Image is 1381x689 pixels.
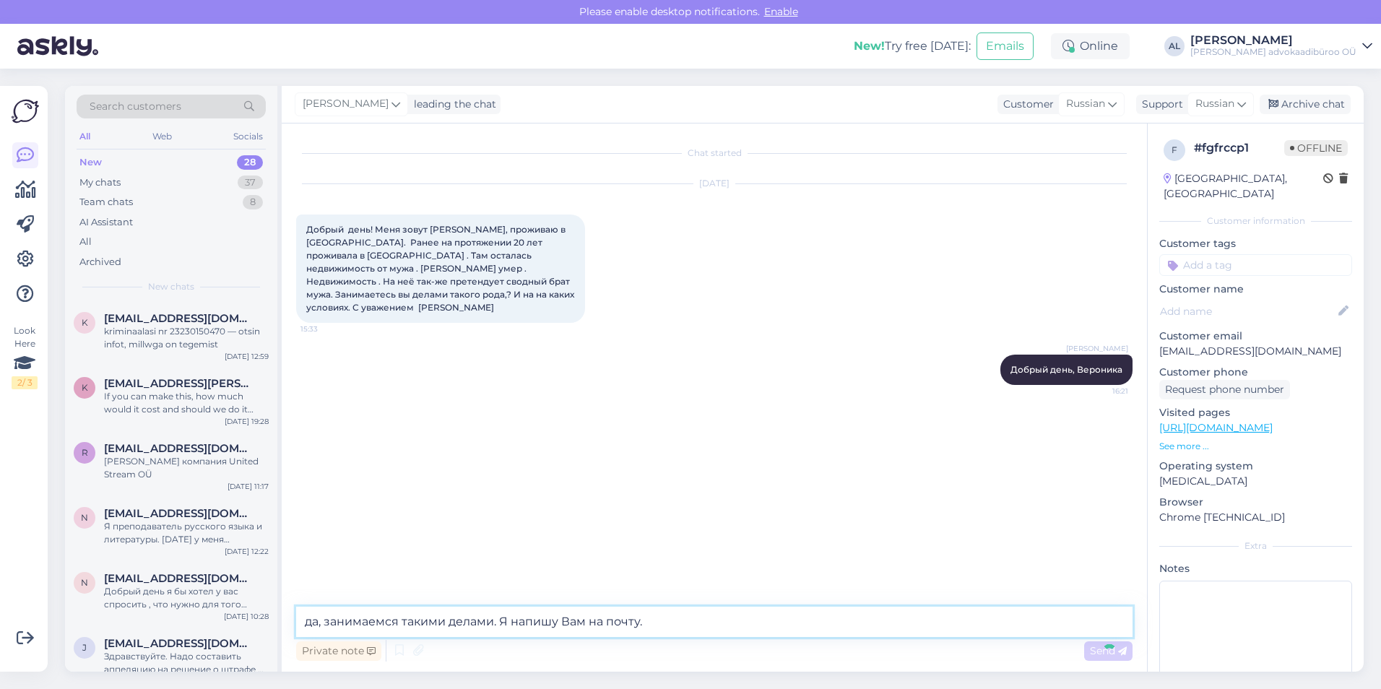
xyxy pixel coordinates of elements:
span: Добрый день, Вероника [1010,364,1122,375]
span: revitaks@gmail.com [104,442,254,455]
span: j [82,642,87,653]
div: Archived [79,255,121,269]
div: Extra [1159,539,1352,552]
span: Добрый день! Меня зовут [PERSON_NAME], проживаю в [GEOGRAPHIC_DATA]. Ранее на протяжении 20 лет п... [306,224,576,313]
div: [DATE] 19:28 [225,416,269,427]
div: Look Here [12,324,38,389]
p: Customer email [1159,329,1352,344]
span: nvassiljeva2020@gmail.com [104,507,254,520]
div: All [79,235,92,249]
div: [PERSON_NAME] компания United Stream OÜ [104,455,269,481]
span: k [82,382,88,393]
div: Try free [DATE]: [854,38,971,55]
div: Team chats [79,195,133,209]
div: Chat started [296,147,1133,160]
p: Customer phone [1159,365,1352,380]
div: Customer [997,97,1054,112]
p: Chrome [TECHNICAL_ID] [1159,510,1352,525]
div: Добрый день я бы хотел у вас спросить , что нужно для того чтобы закрыть защиту в [GEOGRAPHIC_DAT... [104,585,269,611]
div: Online [1051,33,1130,59]
p: Visited pages [1159,405,1352,420]
div: New [79,155,102,170]
p: [EMAIL_ADDRESS][DOMAIN_NAME] [1159,344,1352,359]
b: New! [854,39,885,53]
p: [MEDICAL_DATA] [1159,474,1352,489]
div: Здравствуйте. Надо составить аппеляцию на решение о штрафе и лишения прав. Если не будет прав на ... [104,650,269,676]
p: Operating system [1159,459,1352,474]
span: New chats [148,280,194,293]
div: Я преподаватель русского языка и литературы. [DATE] у меня собеседование с работодателем. У меня ... [104,520,269,546]
div: 2 / 3 [12,376,38,389]
div: 28 [237,155,263,170]
div: [PERSON_NAME] advokaadibüroo OÜ [1190,46,1356,58]
span: nleleka03@gmail.com [104,572,254,585]
a: [PERSON_NAME][PERSON_NAME] advokaadibüroo OÜ [1190,35,1372,58]
a: [URL][DOMAIN_NAME] [1159,421,1273,434]
span: r [82,447,88,458]
span: [PERSON_NAME] [303,96,389,112]
p: See more ... [1159,440,1352,453]
div: 8 [243,195,263,209]
span: k [82,317,88,328]
p: Customer tags [1159,236,1352,251]
div: Request phone number [1159,380,1290,399]
div: [DATE] 12:59 [225,351,269,362]
p: Browser [1159,495,1352,510]
span: Search customers [90,99,181,114]
div: 37 [238,175,263,190]
input: Add a tag [1159,254,1352,276]
div: Socials [230,127,266,146]
div: [PERSON_NAME] [1190,35,1356,46]
span: f [1172,144,1177,155]
span: n [81,512,88,523]
span: Russian [1066,96,1105,112]
div: AI Assistant [79,215,133,230]
div: My chats [79,175,121,190]
div: Archive chat [1260,95,1351,114]
div: [DATE] 12:22 [225,546,269,557]
div: leading the chat [408,97,496,112]
div: If you can make this, how much would it cost and should we do it before Founding the company or a... [104,390,269,416]
p: Customer name [1159,282,1352,297]
span: 16:21 [1074,386,1128,396]
span: jelenasokolova1968@gmail.com [104,637,254,650]
span: n [81,577,88,588]
div: [DATE] 10:28 [224,611,269,622]
span: kushtrim.spahiu@gmail.com [104,377,254,390]
span: 15:33 [300,324,355,334]
div: [DATE] [296,177,1133,190]
div: Support [1136,97,1183,112]
div: Customer information [1159,214,1352,227]
p: Notes [1159,561,1352,576]
span: Enable [760,5,802,18]
div: All [77,127,93,146]
span: Offline [1284,140,1348,156]
input: Add name [1160,303,1335,319]
img: Askly Logo [12,97,39,125]
div: [DATE] 11:17 [228,481,269,492]
div: Web [150,127,175,146]
span: Russian [1195,96,1234,112]
button: Emails [977,32,1034,60]
span: [PERSON_NAME] [1066,343,1128,354]
div: [GEOGRAPHIC_DATA], [GEOGRAPHIC_DATA] [1164,171,1323,201]
div: kriminaalasi nr 23230150470 — otsin infot, millwga on tegemist [104,325,269,351]
span: kkk@kkk.ee [104,312,254,325]
div: # fgfrccp1 [1194,139,1284,157]
div: AL [1164,36,1185,56]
